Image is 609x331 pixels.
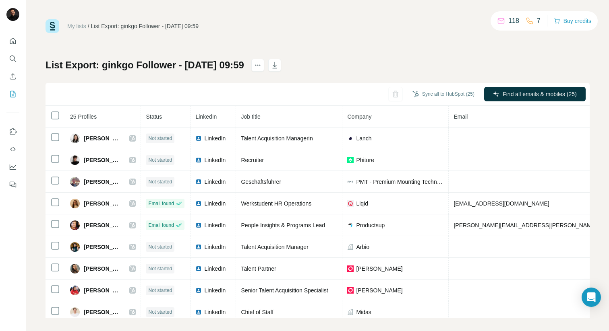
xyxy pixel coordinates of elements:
div: List Export: ginkgo Follower - [DATE] 09:59 [91,22,199,30]
span: 25 Profiles [70,113,97,120]
span: Arbio [356,243,369,251]
button: Search [6,51,19,66]
span: Midas [356,308,371,316]
span: [PERSON_NAME] [84,178,121,186]
span: Talent Acquisition Managerin [241,135,313,142]
span: [PERSON_NAME] [84,221,121,229]
span: [EMAIL_ADDRESS][DOMAIN_NAME] [454,200,549,207]
img: Avatar [6,8,19,21]
span: Not started [148,156,172,164]
span: Status [146,113,162,120]
img: company-logo [347,222,354,228]
span: Recruiter [241,157,264,163]
span: LinkedIn [204,221,226,229]
button: Use Surfe API [6,142,19,156]
img: Avatar [70,264,80,273]
span: Find all emails & mobiles (25) [503,90,577,98]
button: Find all emails & mobiles (25) [484,87,586,101]
button: My lists [6,87,19,101]
span: Email [454,113,468,120]
img: Avatar [70,242,80,252]
span: Werkstudent HR Operations [241,200,311,207]
span: People Insights & Programs Lead [241,222,325,228]
span: Not started [148,178,172,185]
img: Avatar [70,155,80,165]
img: LinkedIn logo [195,179,202,185]
span: Not started [148,135,172,142]
img: company-logo [347,265,354,272]
h1: List Export: ginkgo Follower - [DATE] 09:59 [46,59,244,72]
button: Feedback [6,177,19,192]
span: [PERSON_NAME] [84,286,121,294]
img: company-logo [347,179,354,185]
span: [PERSON_NAME] [84,243,121,251]
img: LinkedIn logo [195,222,202,228]
img: Avatar [70,307,80,317]
img: company-logo [347,287,354,294]
span: Chief of Staff [241,309,273,315]
span: LinkedIn [195,113,217,120]
span: PMT - Premium Mounting Technologies [356,178,443,186]
span: [PERSON_NAME] [84,265,121,273]
span: Liqid [356,199,368,208]
img: LinkedIn logo [195,200,202,207]
span: Phiture [356,156,374,164]
span: Not started [148,287,172,294]
img: LinkedIn logo [195,265,202,272]
img: company-logo [347,157,354,163]
img: Surfe Logo [46,19,59,33]
span: [PERSON_NAME] [84,199,121,208]
span: LinkedIn [204,243,226,251]
span: Company [347,113,371,120]
span: Email found [148,200,174,207]
span: Not started [148,308,172,316]
img: Avatar [70,286,80,295]
span: Talent Acquisition Manager [241,244,308,250]
button: Dashboard [6,160,19,174]
span: [PERSON_NAME] [84,156,121,164]
img: Avatar [70,177,80,187]
li: / [88,22,89,30]
span: Geschäftsführer [241,179,281,185]
img: Avatar [70,134,80,143]
span: LinkedIn [204,178,226,186]
div: Open Intercom Messenger [582,288,601,307]
span: LinkedIn [204,265,226,273]
span: [PERSON_NAME] [356,286,402,294]
img: Avatar [70,199,80,208]
button: actions [251,59,264,72]
button: Buy credits [554,15,591,27]
span: [PERSON_NAME] [84,134,121,142]
img: LinkedIn logo [195,244,202,250]
span: LinkedIn [204,134,226,142]
span: Productsup [356,221,385,229]
span: Not started [148,265,172,272]
span: Email found [148,222,174,229]
span: Senior Talent Acquisition Specialist [241,287,328,294]
img: company-logo [347,200,354,207]
img: LinkedIn logo [195,135,202,142]
img: Avatar [70,220,80,230]
span: Talent Partner [241,265,276,272]
span: LinkedIn [204,199,226,208]
button: Use Surfe on LinkedIn [6,124,19,139]
span: Job title [241,113,260,120]
span: [PERSON_NAME] [84,308,121,316]
p: 118 [508,16,519,26]
button: Sync all to HubSpot (25) [407,88,480,100]
button: Quick start [6,34,19,48]
img: company-logo [347,135,354,142]
img: LinkedIn logo [195,309,202,315]
span: [PERSON_NAME] [356,265,402,273]
p: 7 [537,16,541,26]
img: LinkedIn logo [195,157,202,163]
span: LinkedIn [204,286,226,294]
button: Enrich CSV [6,69,19,84]
span: LinkedIn [204,156,226,164]
span: Not started [148,243,172,251]
img: LinkedIn logo [195,287,202,294]
span: Lanch [356,134,371,142]
span: LinkedIn [204,308,226,316]
a: My lists [67,23,86,29]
